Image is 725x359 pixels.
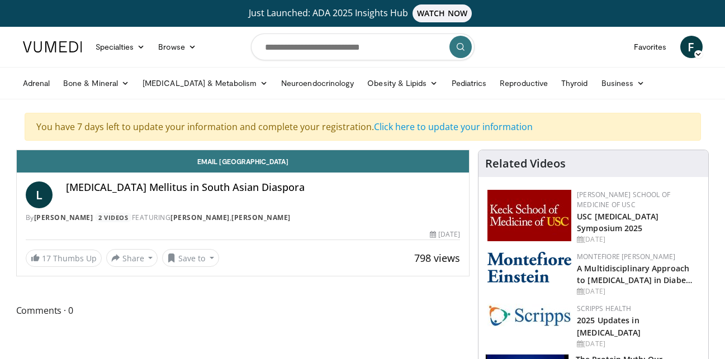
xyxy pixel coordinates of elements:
[555,72,595,94] a: Thyroid
[26,213,461,223] div: By FEATURING ,
[413,4,472,22] span: WATCH NOW
[577,211,658,233] a: USC [MEDICAL_DATA] Symposium 2025
[56,72,136,94] a: Bone & Mineral
[17,150,470,173] a: Email [GEOGRAPHIC_DATA]
[414,251,460,265] span: 798 views
[445,72,494,94] a: Pediatrics
[577,234,699,245] div: [DATE]
[151,36,203,58] a: Browse
[487,190,571,241] img: 7b941f1f-d101-407a-8bfa-07bd47db01ba.png.150x105_q85_autocrop_double_scale_upscale_version-0.2.jpg
[34,213,93,222] a: [PERSON_NAME]
[274,72,361,94] a: Neuroendocrinology
[251,33,475,60] input: Search topics, interventions
[16,303,470,318] span: Comments 0
[485,157,566,170] h4: Related Videos
[487,252,571,283] img: b0142b4c-93a1-4b58-8f91-5265c282693c.png.150x105_q85_autocrop_double_scale_upscale_version-0.2.png
[66,181,461,194] h4: [MEDICAL_DATA] Mellitus in South Asian Diaspora
[26,181,53,208] a: L
[627,36,674,58] a: Favorites
[16,72,57,94] a: Adrenal
[493,72,555,94] a: Reproductive
[577,263,693,285] a: A Multidisciplinary Approach to [MEDICAL_DATA] in Diabe…
[136,72,274,94] a: [MEDICAL_DATA] & Metabolism
[106,249,158,267] button: Share
[162,249,219,267] button: Save to
[95,213,132,222] a: 2 Videos
[487,304,571,327] img: c9f2b0b7-b02a-4276-a72a-b0cbb4230bc1.jpg.150x105_q85_autocrop_double_scale_upscale_version-0.2.jpg
[89,36,152,58] a: Specialties
[577,315,641,337] a: 2025 Updates in [MEDICAL_DATA]
[42,253,51,264] span: 17
[26,250,102,267] a: 17 Thumbs Up
[577,304,631,313] a: Scripps Health
[680,36,703,58] a: F
[374,121,533,133] a: Click here to update your information
[577,286,699,296] div: [DATE]
[577,339,699,349] div: [DATE]
[170,213,230,222] a: [PERSON_NAME]
[430,229,460,240] div: [DATE]
[231,213,291,222] a: [PERSON_NAME]
[25,4,701,22] a: Just Launched: ADA 2025 Insights HubWATCH NOW
[361,72,444,94] a: Obesity & Lipids
[577,252,675,261] a: Montefiore [PERSON_NAME]
[25,113,701,141] div: You have 7 days left to update your information and complete your registration.
[595,72,652,94] a: Business
[577,190,670,209] a: [PERSON_NAME] School of Medicine of USC
[23,41,82,52] img: VuMedi Logo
